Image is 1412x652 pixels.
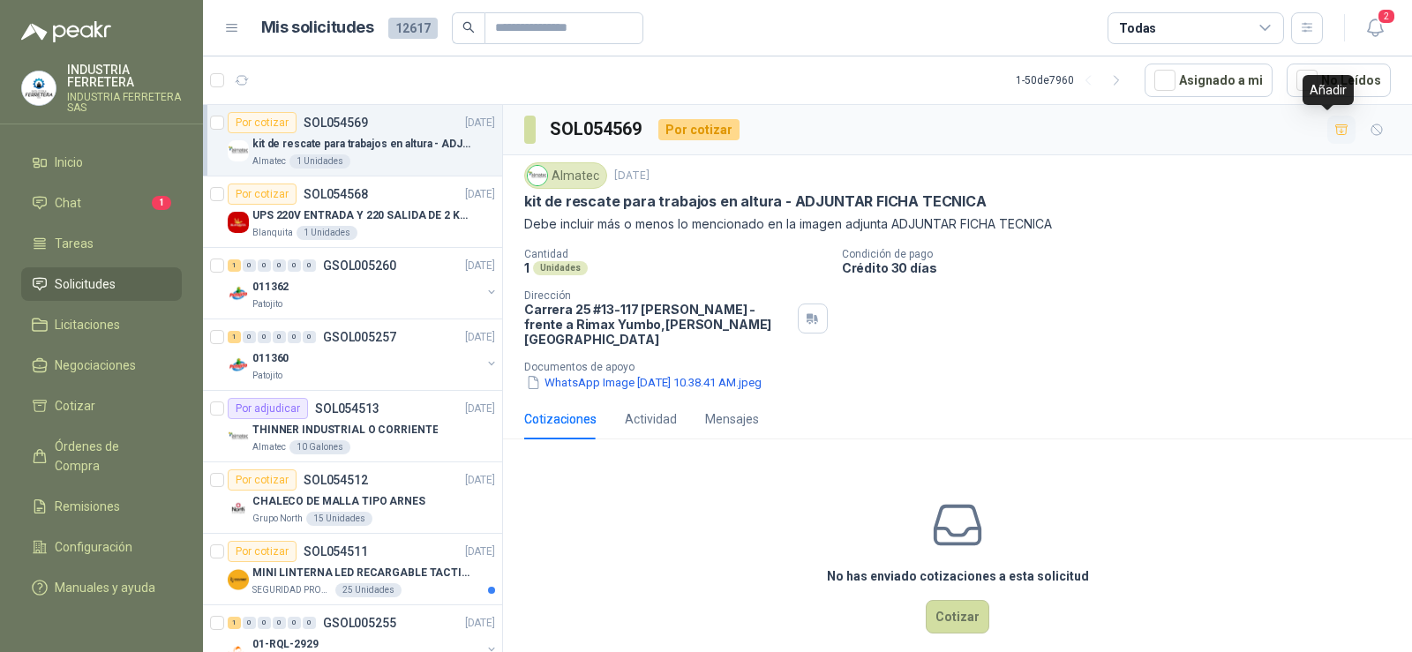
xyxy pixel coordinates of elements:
div: 1 [228,259,241,272]
img: Company Logo [228,283,249,304]
p: Almatec [252,440,286,454]
p: [DATE] [614,168,650,184]
span: Tareas [55,234,94,253]
a: Por cotizarSOL054511[DATE] Company LogoMINI LINTERNA LED RECARGABLE TACTICASEGURIDAD PROVISER LTD... [203,534,502,605]
p: GSOL005260 [323,259,396,272]
div: 0 [243,617,256,629]
p: 1 [524,260,529,275]
span: Configuración [55,537,132,557]
div: 1 Unidades [297,226,357,240]
span: 2 [1377,8,1396,25]
div: Por cotizar [228,469,297,491]
p: SOL054512 [304,474,368,486]
span: Inicio [55,153,83,172]
div: 1 - 50 de 7960 [1016,66,1130,94]
img: Company Logo [528,166,547,185]
div: 0 [288,331,301,343]
div: Por cotizar [658,119,740,140]
img: Company Logo [228,140,249,161]
span: Chat [55,193,81,213]
span: Negociaciones [55,356,136,375]
p: SOL054569 [304,116,368,129]
a: Solicitudes [21,267,182,301]
a: Inicio [21,146,182,179]
p: Debe incluir más o menos lo mencionado en la imagen adjunta ADJUNTAR FICHA TECNICA [524,214,1391,234]
h3: No has enviado cotizaciones a esta solicitud [827,566,1089,586]
p: [DATE] [465,472,495,489]
img: Company Logo [228,569,249,590]
span: 1 [152,196,171,210]
p: [DATE] [465,615,495,632]
p: Dirección [524,289,791,302]
img: Company Logo [228,498,249,519]
a: Manuales y ayuda [21,571,182,604]
div: Almatec [524,162,607,189]
span: 12617 [388,18,438,39]
a: Cotizar [21,389,182,423]
button: WhatsApp Image [DATE] 10.38.41 AM.jpeg [524,373,763,392]
p: INDUSTRIA FERRETERA SAS [67,92,182,113]
p: [DATE] [465,186,495,203]
p: [DATE] [465,401,495,417]
span: Remisiones [55,497,120,516]
a: Remisiones [21,490,182,523]
div: Mensajes [705,409,759,429]
p: Almatec [252,154,286,169]
p: THINNER INDUSTRIAL O CORRIENTE [252,422,438,438]
div: 25 Unidades [335,583,402,597]
p: 011360 [252,350,289,367]
div: 0 [288,617,301,629]
div: 0 [243,331,256,343]
h1: Mis solicitudes [261,15,374,41]
div: 1 [228,617,241,629]
p: INDUSTRIA FERRETERA [67,64,182,88]
p: Blanquita [252,226,293,240]
a: 1 0 0 0 0 0 GSOL005257[DATE] Company Logo011360Patojito [228,326,499,383]
p: Crédito 30 días [842,260,1405,275]
button: 2 [1359,12,1391,44]
div: 0 [303,617,316,629]
div: 15 Unidades [306,512,372,526]
div: 0 [258,617,271,629]
a: Tareas [21,227,182,260]
div: Cotizaciones [524,409,597,429]
p: [DATE] [465,258,495,274]
p: Patojito [252,369,282,383]
p: SOL054513 [315,402,379,415]
div: Por cotizar [228,112,297,133]
span: Cotizar [55,396,95,416]
p: SOL054568 [304,188,368,200]
p: Documentos de apoyo [524,361,1405,373]
span: Licitaciones [55,315,120,334]
span: search [462,21,475,34]
img: Company Logo [228,212,249,233]
p: CHALECO DE MALLA TIPO ARNES [252,493,425,510]
div: 0 [273,331,286,343]
p: Grupo North [252,512,303,526]
p: SOL054511 [304,545,368,558]
div: 0 [303,259,316,272]
span: Órdenes de Compra [55,437,165,476]
p: kit de rescate para trabajos en altura - ADJUNTAR FICHA TECNICA [252,136,472,153]
p: GSOL005255 [323,617,396,629]
div: Todas [1119,19,1156,38]
div: 1 [228,331,241,343]
div: 0 [258,331,271,343]
button: Cotizar [926,600,989,633]
div: 0 [273,617,286,629]
p: Cantidad [524,248,828,260]
img: Company Logo [228,426,249,447]
p: SEGURIDAD PROVISER LTDA [252,583,332,597]
p: [DATE] [465,543,495,560]
p: Carrera 25 #13-117 [PERSON_NAME] - frente a Rimax Yumbo , [PERSON_NAME][GEOGRAPHIC_DATA] [524,302,791,347]
div: 1 Unidades [289,154,350,169]
img: Company Logo [22,71,56,105]
a: Órdenes de Compra [21,430,182,483]
span: Manuales y ayuda [55,578,155,597]
p: GSOL005257 [323,331,396,343]
a: Por cotizarSOL054569[DATE] Company Logokit de rescate para trabajos en altura - ADJUNTAR FICHA TE... [203,105,502,176]
a: Por adjudicarSOL054513[DATE] Company LogoTHINNER INDUSTRIAL O CORRIENTEAlmatec10 Galones [203,391,502,462]
div: 0 [243,259,256,272]
h3: SOL054569 [550,116,644,143]
div: 10 Galones [289,440,350,454]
